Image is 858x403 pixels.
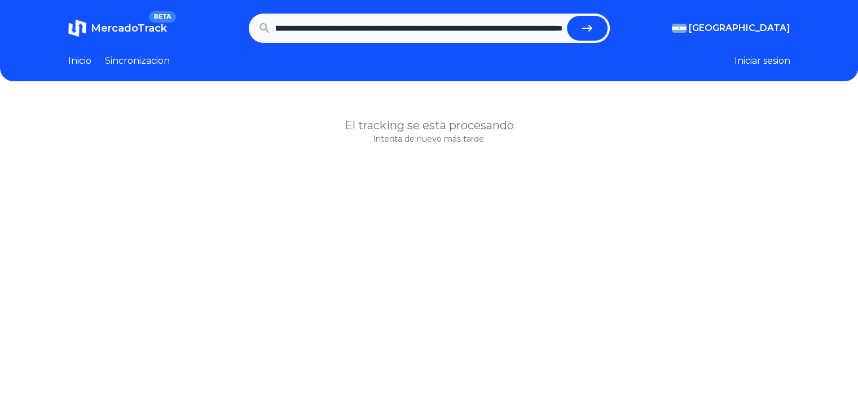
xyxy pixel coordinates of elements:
[734,54,790,68] button: Iniciar sesion
[672,21,790,35] button: [GEOGRAPHIC_DATA]
[672,24,687,33] img: Argentina
[68,19,86,37] img: MercadoTrack
[68,54,91,68] a: Inicio
[68,133,790,144] p: Intenta de nuevo más tarde.
[149,11,175,23] span: BETA
[689,21,790,35] span: [GEOGRAPHIC_DATA]
[105,54,170,68] a: Sincronizacion
[91,22,167,34] span: MercadoTrack
[68,19,167,37] a: MercadoTrackBETA
[68,117,790,133] h1: El tracking se esta procesando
